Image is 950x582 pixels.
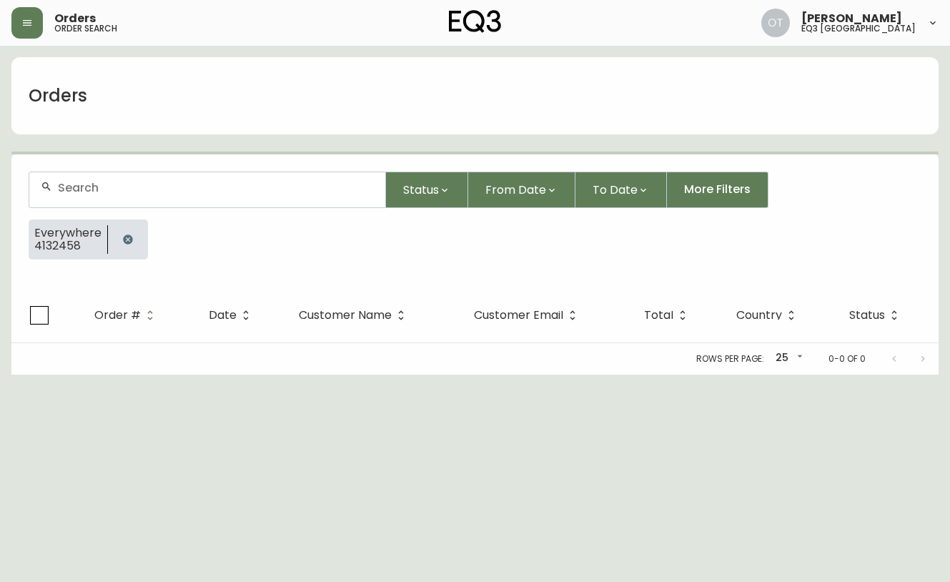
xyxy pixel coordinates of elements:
p: Rows per page: [696,352,764,365]
span: Customer Name [299,311,392,320]
span: Customer Email [474,309,582,322]
span: To Date [593,181,638,199]
span: From Date [485,181,546,199]
span: Everywhere [34,227,102,240]
span: Total [644,309,692,322]
span: [PERSON_NAME] [801,13,902,24]
span: Status [849,309,904,322]
button: From Date [468,172,575,208]
span: Status [403,181,439,199]
img: 5d4d18d254ded55077432b49c4cb2919 [761,9,790,37]
span: Country [736,309,801,322]
div: 25 [770,347,806,370]
button: More Filters [667,172,768,208]
span: Order # [94,309,159,322]
img: logo [449,10,502,33]
h5: eq3 [GEOGRAPHIC_DATA] [801,24,916,33]
span: Customer Email [474,311,563,320]
span: Orders [54,13,96,24]
span: Customer Name [299,309,410,322]
span: Date [209,311,237,320]
button: Status [386,172,468,208]
span: Date [209,309,255,322]
p: 0-0 of 0 [828,352,866,365]
span: Country [736,311,782,320]
h1: Orders [29,84,87,108]
button: To Date [575,172,667,208]
h5: order search [54,24,117,33]
span: Status [849,311,885,320]
span: More Filters [684,182,751,197]
span: Order # [94,311,141,320]
input: Search [58,181,374,194]
span: 4132458 [34,240,102,252]
span: Total [644,311,673,320]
